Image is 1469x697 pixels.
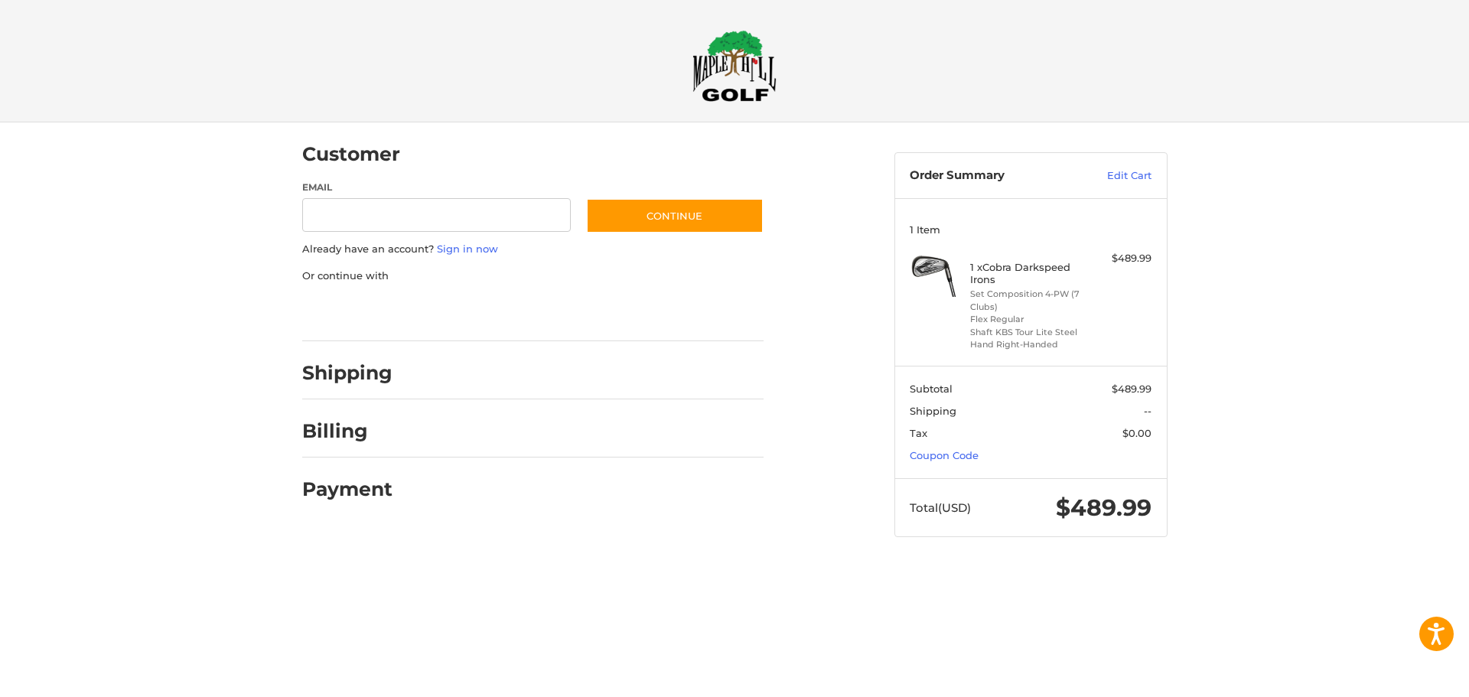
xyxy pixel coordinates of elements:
[302,142,400,166] h2: Customer
[910,449,979,461] a: Coupon Code
[302,361,392,385] h2: Shipping
[1056,493,1151,522] span: $489.99
[1343,656,1469,697] iframe: Google Customer Reviews
[427,298,542,326] iframe: PayPal-paylater
[437,243,498,255] a: Sign in now
[302,419,392,443] h2: Billing
[970,338,1087,351] li: Hand Right-Handed
[910,405,956,417] span: Shipping
[302,269,764,284] p: Or continue with
[1112,383,1151,395] span: $489.99
[1122,427,1151,439] span: $0.00
[970,326,1087,339] li: Shaft KBS Tour Lite Steel
[1074,168,1151,184] a: Edit Cart
[302,477,392,501] h2: Payment
[910,500,971,515] span: Total (USD)
[556,298,671,326] iframe: PayPal-venmo
[970,261,1087,286] h4: 1 x Cobra Darkspeed Irons
[586,198,764,233] button: Continue
[910,427,927,439] span: Tax
[970,288,1087,313] li: Set Composition 4-PW (7 Clubs)
[1144,405,1151,417] span: --
[1091,251,1151,266] div: $489.99
[692,30,777,102] img: Maple Hill Golf
[297,298,412,326] iframe: PayPal-paypal
[910,223,1151,236] h3: 1 Item
[302,181,572,194] label: Email
[910,168,1074,184] h3: Order Summary
[302,242,764,257] p: Already have an account?
[970,313,1087,326] li: Flex Regular
[910,383,953,395] span: Subtotal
